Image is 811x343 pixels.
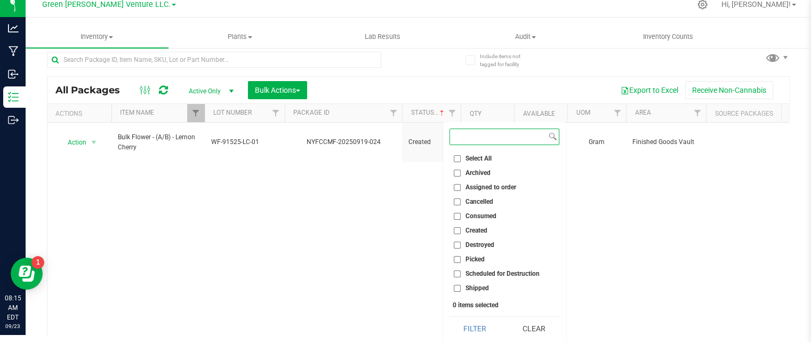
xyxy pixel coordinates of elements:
span: Finished Goods Vault [632,137,700,147]
a: Filter [688,104,706,122]
inline-svg: Inbound [8,69,19,79]
span: Destroyed [465,242,494,248]
a: Qty [469,110,481,117]
a: Filter [608,104,626,122]
span: Consumed [465,213,496,219]
div: 0 items selected [453,301,556,309]
input: Destroyed [454,242,461,249]
inline-svg: Analytics [8,23,19,34]
a: Filter [267,104,285,122]
inline-svg: Manufacturing [8,46,19,57]
input: Created [454,227,461,234]
span: Bulk Flower - (A/B) - Lemon Cherry [118,132,198,153]
span: Plants [169,32,311,42]
a: Audit [454,26,597,48]
input: Search [450,129,547,145]
input: Select All [454,155,461,162]
button: Filter [449,317,501,340]
p: 08:15 AM EDT [5,293,21,322]
iframe: Resource center [11,258,43,290]
span: All Packages [55,84,131,96]
input: Assigned to order [454,184,461,191]
input: Picked [454,256,461,263]
inline-svg: Inventory [8,92,19,102]
button: Bulk Actions [248,81,307,99]
iframe: Resource center unread badge [31,256,44,269]
button: Receive Non-Cannabis [685,81,773,99]
span: Assigned to order [465,184,516,190]
span: Created [465,227,487,234]
a: Lab Results [311,26,454,48]
span: Shipped [465,285,489,291]
span: Include items not tagged for facility [480,52,533,68]
span: select [87,135,101,150]
span: Gram [574,137,620,147]
a: Filter [187,104,205,122]
input: Search Package ID, Item Name, SKU, Lot or Part Number... [47,52,381,68]
input: Scheduled for Destruction [454,270,461,277]
a: UOM [576,109,590,116]
a: Plants [168,26,311,48]
span: Audit [454,32,596,42]
span: WF-91525-LC-01 [211,137,278,147]
span: Scheduled for Destruction [465,270,540,277]
a: Item Name [120,109,154,116]
a: Inventory Counts [597,26,740,48]
input: Shipped [454,285,461,292]
span: Lab Results [350,32,415,42]
button: Export to Excel [614,81,685,99]
div: Actions [55,110,107,117]
span: Created [408,137,454,147]
input: Archived [454,170,461,177]
span: Bulk Actions [255,86,300,94]
a: Package ID [293,109,330,116]
input: Cancelled [454,198,461,205]
span: Inventory [26,32,168,42]
span: Cancelled [465,198,493,205]
span: Inventory Counts [629,32,708,42]
a: Filter [443,104,461,122]
p: 09/23 [5,322,21,330]
span: Select All [465,155,492,162]
span: Action [58,135,87,150]
span: Archived [465,170,491,176]
a: Filter [384,104,402,122]
inline-svg: Outbound [8,115,19,125]
input: Consumed [454,213,461,220]
button: Clear [508,317,559,340]
div: NYFCCMF-20250919-024 [283,137,404,147]
a: Status [411,109,446,116]
a: Lot Number [213,109,252,116]
a: Area [635,109,651,116]
span: Picked [465,256,485,262]
a: Available [523,110,555,117]
a: Inventory [26,26,168,48]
